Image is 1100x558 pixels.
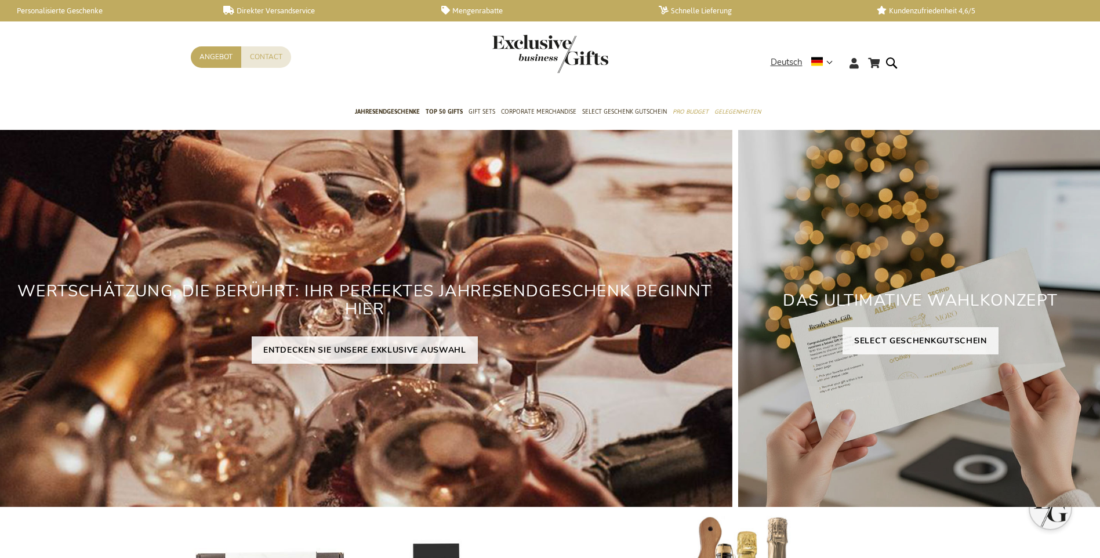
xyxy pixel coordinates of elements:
img: Exclusive Business gifts logo [492,35,608,73]
span: Gift Sets [469,106,495,118]
span: Select Geschenk Gutschein [582,106,667,118]
a: Personalisierte Geschenke [6,6,205,16]
a: SELECT GESCHENKGUTSCHEIN [843,327,999,354]
span: TOP 50 Gifts [426,106,463,118]
div: Deutsch [771,56,840,69]
a: Angebot [191,46,241,68]
span: Gelegenheiten [714,106,761,118]
span: Jahresendgeschenke [355,106,420,118]
a: Direkter Versandservice [223,6,422,16]
a: Kundenzufriedenheit 4,6/5 [877,6,1076,16]
a: ENTDECKEN SIE UNSERE EXKLUSIVE AUSWAHL [252,336,478,364]
a: store logo [492,35,550,73]
a: Schnelle Lieferung [659,6,858,16]
span: Deutsch [771,56,803,69]
a: Mengenrabatte [441,6,640,16]
a: Contact [241,46,291,68]
span: Corporate Merchandise [501,106,576,118]
span: Pro Budget [673,106,709,118]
